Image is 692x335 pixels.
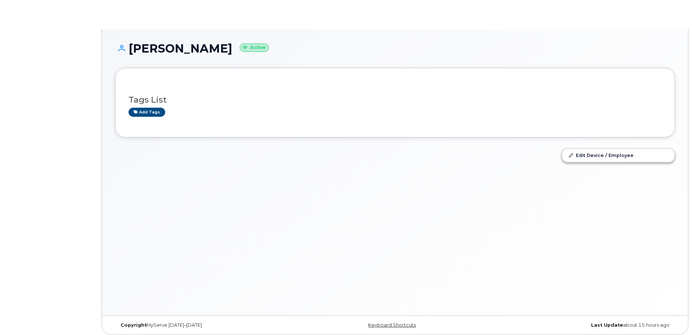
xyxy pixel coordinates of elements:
a: Edit Device / Employee [562,149,675,162]
h1: [PERSON_NAME] [115,42,675,55]
small: Active [240,44,269,52]
strong: Copyright [121,322,147,328]
a: Add tags [129,108,165,117]
a: Keyboard Shortcuts [368,322,416,328]
div: about 15 hours ago [488,322,675,328]
h3: Tags List [129,95,662,104]
div: MyServe [DATE]–[DATE] [115,322,302,328]
strong: Last Update [591,322,623,328]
